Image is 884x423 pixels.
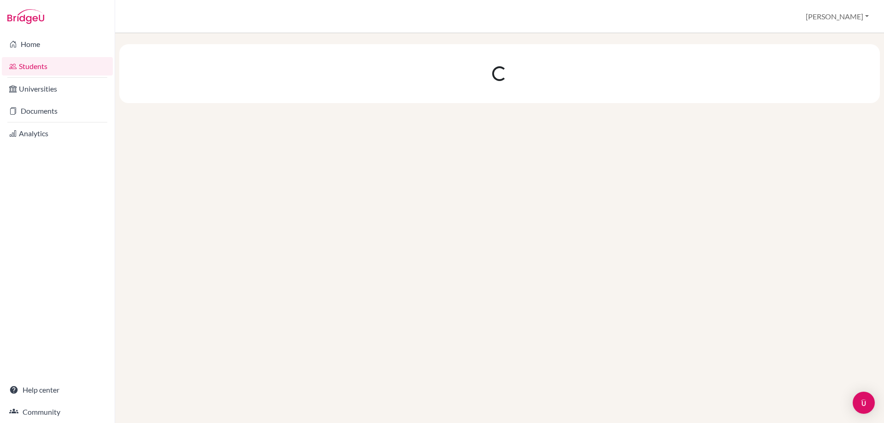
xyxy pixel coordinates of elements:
[2,35,113,53] a: Home
[2,102,113,120] a: Documents
[802,8,873,25] button: [PERSON_NAME]
[2,80,113,98] a: Universities
[2,124,113,143] a: Analytics
[2,381,113,399] a: Help center
[7,9,44,24] img: Bridge-U
[2,57,113,75] a: Students
[853,392,875,414] div: Open Intercom Messenger
[2,403,113,421] a: Community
